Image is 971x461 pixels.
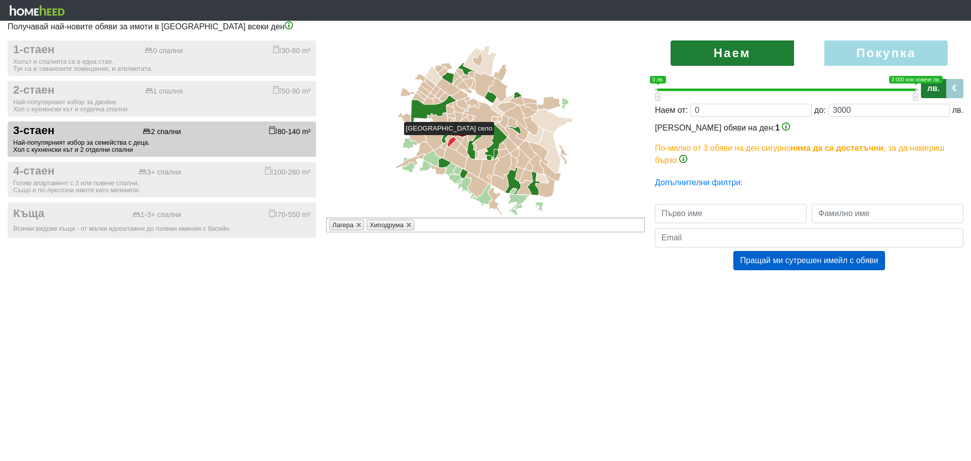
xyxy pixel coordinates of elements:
[133,211,182,219] div: 1-3+ спални
[13,180,311,194] div: Голям апартамент с 3 или повече спални. Също и по-луксозни имоти като мезонети.
[889,76,943,83] span: 3 000 или повече лв.
[13,139,311,153] div: Най-популярният избор за семейства с деца. Хол с кухненски кът и 2 отделни спални
[655,204,807,223] input: Първо име
[824,40,948,66] label: Покупка
[655,104,688,116] div: Наем от:
[13,164,55,178] span: 4-стаен
[13,225,311,232] div: Всички видове къщи - от малки едноетажни до големи имения с басейн.
[655,142,963,166] p: По-малко от 3 обяви на ден сигурно , за да намериш бързо.
[733,251,885,270] button: Пращай ми сутрешен имейл с обяви
[273,45,311,55] div: 30-60 m²
[8,202,316,238] button: Къща 1-3+ спални 70-550 m² Всички видове къщи - от малки едноетажни до големи имения с басейн.
[145,47,183,55] div: 0 спални
[8,121,316,157] button: 3-стаен 2 спални 80-140 m² Най-популярният избор за семейства с деца.Хол с кухненски кът и 2 отде...
[273,86,311,96] div: 50-90 m²
[790,144,884,152] b: няма да са достатъчни
[13,124,55,138] span: 3-стаен
[671,40,794,66] label: Наем
[13,207,45,221] span: Къща
[8,81,316,116] button: 2-стаен 1 спалня 50-90 m² Най-популярният избор за двойки.Хол с кухненски кът и отделна спалня
[812,204,963,223] input: Фамилно име
[13,83,55,97] span: 2-стаен
[782,122,790,131] img: info-3.png
[8,40,316,76] button: 1-стаен 0 спални 30-60 m² Холът и спалнята са в една стая.Тук са и таванските помещения, и ателие...
[775,123,780,132] span: 1
[13,99,311,113] div: Най-популярният избор за двойки. Хол с кухненски кът и отделна спалня
[952,104,963,116] div: лв.
[370,221,404,229] span: Хиподрума
[139,168,181,177] div: 3+ спални
[679,155,687,163] img: info-3.png
[814,104,826,116] div: до:
[8,21,963,33] p: Получавай най-новите обяви за имоти в [GEOGRAPHIC_DATA] всеки ден
[13,43,55,57] span: 1-стаен
[655,122,963,166] div: [PERSON_NAME] обяви на ден:
[332,221,354,229] span: Лагера
[269,209,311,219] div: 70-550 m²
[285,21,293,29] img: info-3.png
[143,128,181,136] div: 2 спални
[145,87,183,96] div: 1 спалня
[650,76,666,83] span: 0 лв.
[8,162,316,197] button: 4-стаен 3+ спални 100-260 m² Голям апартамент с 3 или повече спални.Също и по-луксозни имоти като...
[655,228,963,247] input: Email
[921,79,946,98] label: лв.
[265,166,311,177] div: 100-260 m²
[269,126,311,136] div: 80-140 m²
[13,58,311,72] div: Холът и спалнята са в една стая. Тук са и таванските помещения, и ателиетата.
[655,178,743,187] a: Допълнителни филтри:
[946,79,963,98] label: €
